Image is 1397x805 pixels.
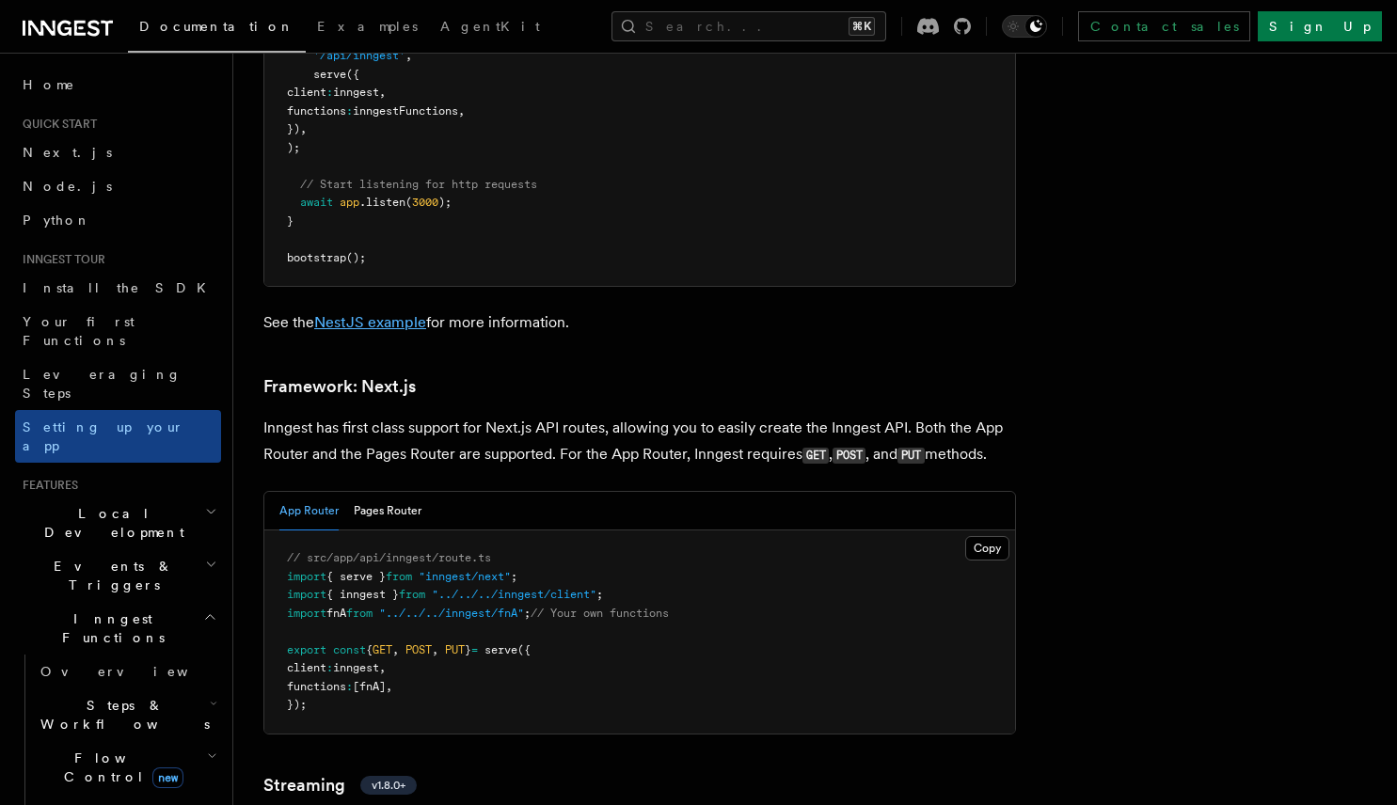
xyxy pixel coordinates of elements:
span: ({ [346,68,359,81]
span: { serve } [326,570,386,583]
span: , [379,86,386,99]
span: Overview [40,664,234,679]
span: , [392,643,399,656]
span: Python [23,213,91,228]
span: Documentation [139,19,294,34]
span: functions [287,104,346,118]
span: serve [313,68,346,81]
a: Setting up your app [15,410,221,463]
a: Install the SDK [15,271,221,305]
span: { [366,643,373,656]
code: POST [833,448,865,464]
span: app [340,196,359,209]
span: ; [596,588,603,601]
button: Search...⌘K [611,11,886,41]
span: [fnA] [353,680,386,693]
button: Flow Controlnew [33,741,221,794]
span: PUT [445,643,465,656]
span: , [432,643,438,656]
span: { inngest } [326,588,399,601]
span: serve [484,643,517,656]
span: client [287,86,326,99]
span: Setting up your app [23,419,184,453]
a: Python [15,203,221,237]
span: import [287,607,326,620]
button: Pages Router [354,492,421,530]
span: : [326,86,333,99]
a: Sign Up [1258,11,1382,41]
span: Inngest tour [15,252,105,267]
a: Home [15,68,221,102]
span: Features [15,478,78,493]
span: POST [405,643,432,656]
span: Quick start [15,117,97,132]
kbd: ⌘K [849,17,875,36]
span: Local Development [15,504,205,542]
span: , [458,104,465,118]
span: : [346,104,353,118]
span: Leveraging Steps [23,367,182,401]
code: GET [802,448,829,464]
span: GET [373,643,392,656]
span: // Your own functions [531,607,669,620]
span: fnA [326,607,346,620]
span: "../../../inngest/fnA" [379,607,524,620]
a: Next.js [15,135,221,169]
span: inngest [333,86,379,99]
span: export [287,643,326,656]
span: , [300,122,307,135]
span: Examples [317,19,418,34]
span: import [287,588,326,601]
span: Events & Triggers [15,557,205,594]
a: Overview [33,655,221,688]
span: from [346,607,373,620]
button: Steps & Workflows [33,688,221,741]
span: Steps & Workflows [33,696,210,734]
span: "../../../inngest/client" [432,588,596,601]
a: Contact sales [1078,11,1250,41]
button: Events & Triggers [15,549,221,602]
span: client [287,661,326,674]
span: , [379,661,386,674]
code: PUT [897,448,924,464]
span: ; [524,607,531,620]
a: Your first Functions [15,305,221,357]
span: ); [287,141,300,154]
span: "inngest/next" [419,570,511,583]
a: Examples [306,6,429,51]
span: }) [287,122,300,135]
span: functions [287,680,346,693]
span: '/api/inngest' [313,49,405,62]
span: v1.8.0+ [372,778,405,793]
span: ; [511,570,517,583]
span: const [333,643,366,656]
span: ({ [517,643,531,656]
span: ); [438,196,452,209]
span: Home [23,75,75,94]
span: new [152,767,183,788]
span: from [399,588,425,601]
a: Framework: Next.js [263,373,416,400]
span: : [346,680,353,693]
span: Your first Functions [23,314,135,348]
span: .listen [359,196,405,209]
a: Node.js [15,169,221,203]
p: See the for more information. [263,309,1016,336]
span: inngestFunctions [353,104,458,118]
span: inngest [333,661,379,674]
a: NestJS example [314,313,426,331]
span: 3000 [412,196,438,209]
a: Streamingv1.8.0+ [263,772,417,798]
span: // src/app/api/inngest/route.ts [287,551,491,564]
span: Install the SDK [23,280,217,295]
span: = [471,643,478,656]
span: Flow Control [33,749,207,786]
span: import [287,570,326,583]
span: Next.js [23,145,112,160]
a: AgentKit [429,6,551,51]
span: Inngest Functions [15,609,203,647]
span: ( [405,196,412,209]
span: , [386,680,392,693]
span: : [326,661,333,674]
button: Local Development [15,497,221,549]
